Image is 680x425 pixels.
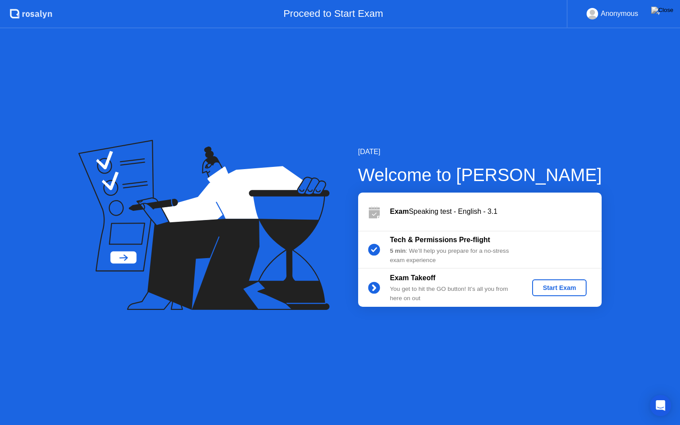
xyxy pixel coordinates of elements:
button: Start Exam [532,279,587,296]
div: Speaking test - English - 3.1 [390,206,602,217]
div: Welcome to [PERSON_NAME] [358,162,602,188]
div: Start Exam [536,284,583,291]
b: Exam Takeoff [390,274,436,282]
div: Open Intercom Messenger [650,395,671,416]
div: [DATE] [358,147,602,157]
div: You get to hit the GO button! It’s all you from here on out [390,285,518,303]
div: : We’ll help you prepare for a no-stress exam experience [390,247,518,265]
b: Exam [390,208,409,215]
div: Anonymous [601,8,638,19]
b: Tech & Permissions Pre-flight [390,236,490,243]
img: Close [651,7,673,14]
b: 5 min [390,247,406,254]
